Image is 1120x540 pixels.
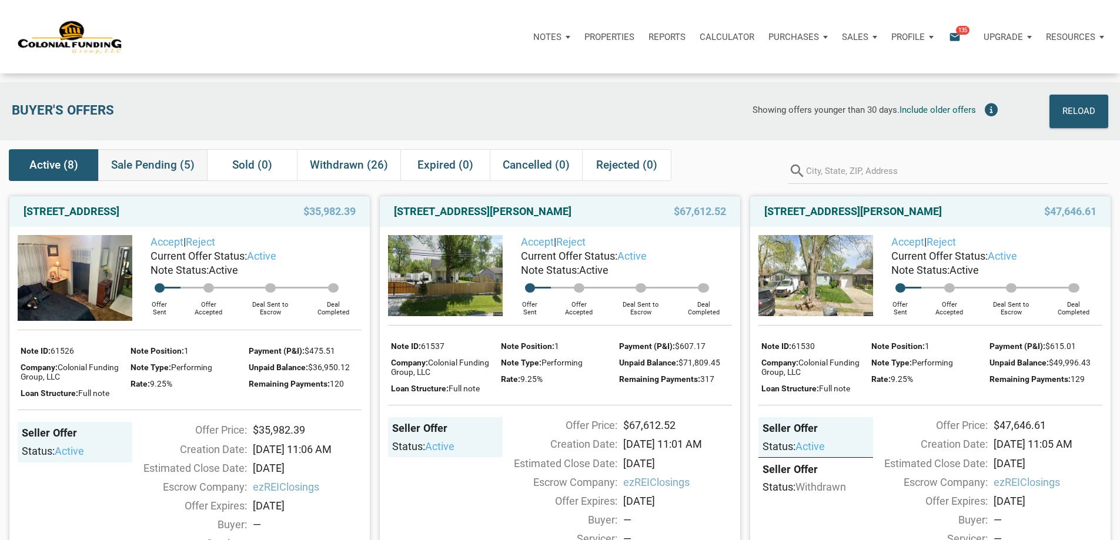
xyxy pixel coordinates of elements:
div: Deal Completed [1045,293,1102,316]
span: Status: [763,440,795,452]
a: Accept [891,236,924,248]
button: Sales [835,19,884,55]
span: Status: [392,440,425,452]
div: Escrow Company: [126,479,247,495]
div: Deal Sent to Escrow [236,293,305,316]
div: Creation Date: [867,436,988,452]
a: Properties [577,19,641,55]
span: Payment (P&I): [989,341,1045,351]
span: Active [950,264,979,276]
span: active [55,445,84,457]
span: Full note [449,384,480,393]
span: Cancelled (0) [503,158,570,172]
span: 317 [700,374,714,384]
button: Reports [641,19,693,55]
div: Offer Price: [497,417,617,433]
span: active [425,440,454,452]
div: Buyer: [126,516,247,532]
p: Properties [584,32,634,42]
div: Deal Completed [675,293,732,316]
span: Active [579,264,609,276]
span: Rate: [501,374,520,384]
span: Company: [21,363,58,372]
div: $47,646.61 [988,417,1108,433]
span: Note Status: [521,264,579,276]
button: Purchases [761,19,835,55]
a: [STREET_ADDRESS][PERSON_NAME] [764,204,942,219]
span: Note Position: [871,341,925,351]
div: Escrow Company: [497,474,617,490]
div: [DATE] [247,498,367,514]
span: withdrawn [795,481,846,493]
div: [DATE] [247,460,367,476]
span: 9.25% [891,374,913,384]
span: Sold (0) [232,158,272,172]
button: Profile [884,19,941,55]
p: Resources [1046,32,1095,42]
button: email135 [940,19,977,55]
a: Accept [521,236,554,248]
p: Upgrade [984,32,1023,42]
div: [DATE] [617,493,738,509]
span: Current Offer Status: [151,250,247,262]
span: Note Status: [891,264,950,276]
span: ezREIClosings [994,474,1102,490]
div: Escrow Company: [867,474,988,490]
div: Offer Accepted [551,293,606,316]
span: 9.25% [520,374,543,384]
span: Current Offer Status: [891,250,988,262]
span: Remaining Payments: [249,379,330,388]
div: Offer Price: [126,422,247,438]
a: [STREET_ADDRESS] [24,204,119,219]
div: Offer Sent [879,293,922,316]
p: Sales [842,32,868,42]
span: | [891,236,956,248]
span: 120 [330,379,344,388]
input: City, State, ZIP, Address [806,157,1108,184]
span: $615.01 [1045,341,1076,351]
span: Payment (P&I): [619,341,675,351]
div: Offer Expires: [867,493,988,509]
a: Reject [927,236,956,248]
div: [DATE] [617,455,738,471]
span: Active (8) [29,158,78,172]
a: Notes [526,19,577,55]
span: Note Position: [131,346,184,355]
span: ezREIClosings [253,479,362,495]
span: 1 [925,341,930,351]
div: Offer Accepted [921,293,977,316]
span: Showing offers younger than 30 days. [753,105,900,115]
div: Creation Date: [126,441,247,457]
span: | [151,236,215,248]
span: Status: [22,445,55,457]
span: Include older offers [900,105,976,115]
div: Buyer: [867,512,988,528]
div: Buyer: [497,512,617,528]
span: Note ID: [391,341,421,351]
img: NoteUnlimited [18,19,123,55]
button: Upgrade [977,19,1039,55]
span: Remaining Payments: [619,374,700,384]
span: Withdrawn (26) [310,158,388,172]
div: Creation Date: [497,436,617,452]
span: Performing [541,358,583,367]
div: Reload [1062,102,1095,121]
span: Remaining Payments: [989,374,1071,384]
div: Estimated Close Date: [126,460,247,476]
span: Company: [761,358,798,367]
div: [DATE] [988,493,1108,509]
span: Colonial Funding Group, LLC [761,358,860,377]
div: Offer Expires: [497,493,617,509]
span: 61537 [421,341,444,351]
span: Full note [78,388,109,398]
span: Note Type: [871,358,912,367]
i: search [788,157,806,184]
div: Offer Sent [138,293,181,316]
div: — [994,512,1102,528]
span: $607.17 [675,341,706,351]
span: 1 [184,346,189,355]
div: — [253,516,362,532]
span: Note Type: [501,358,541,367]
button: Reload [1049,95,1108,128]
